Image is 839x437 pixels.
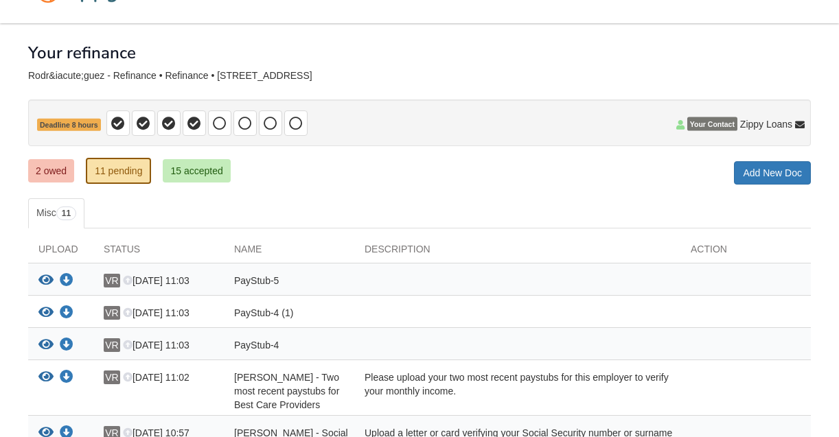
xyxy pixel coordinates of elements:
a: Download PayStub-4 (1) [60,308,73,319]
div: Status [93,242,224,263]
span: VR [104,306,120,320]
span: VR [104,370,120,384]
span: [DATE] 11:03 [123,307,189,318]
a: 15 accepted [163,159,230,182]
a: Add New Doc [734,161,811,185]
div: Action [680,242,811,263]
div: Rodr&iacute;guez - Refinance • Refinance • [STREET_ADDRESS] [28,70,811,82]
a: Download PayStub-4 [60,340,73,351]
div: Please upload your two most recent paystubs for this employer to verify your monthly income. [354,370,680,412]
span: PayStub-4 (1) [234,307,293,318]
div: Name [224,242,354,263]
span: 11 [56,206,76,220]
a: 11 pending [86,158,151,184]
button: View PayStub-4 [38,338,54,353]
a: 2 owed [28,159,74,182]
a: Download PayStub-5 [60,276,73,287]
span: Deadline 8 hours [37,119,101,132]
span: [PERSON_NAME] - Two most recent paystubs for Best Care Providers [234,372,339,410]
div: Description [354,242,680,263]
div: Upload [28,242,93,263]
h1: Your refinance [28,44,136,62]
span: PayStub-5 [234,275,279,286]
button: View PayStub-5 [38,274,54,288]
span: Your Contact [687,117,737,131]
span: VR [104,338,120,352]
span: Zippy Loans [740,117,792,131]
span: [DATE] 11:03 [123,340,189,351]
a: Download Vanessa Rodríguez - Two most recent paystubs for Best Care Providers [60,373,73,383]
button: View PayStub-4 (1) [38,306,54,320]
a: Misc [28,198,84,228]
span: VR [104,274,120,287]
span: PayStub-4 [234,340,279,351]
span: [DATE] 11:03 [123,275,189,286]
span: [DATE] 11:02 [123,372,189,383]
button: View Vanessa Rodríguez - Two most recent paystubs for Best Care Providers [38,370,54,385]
